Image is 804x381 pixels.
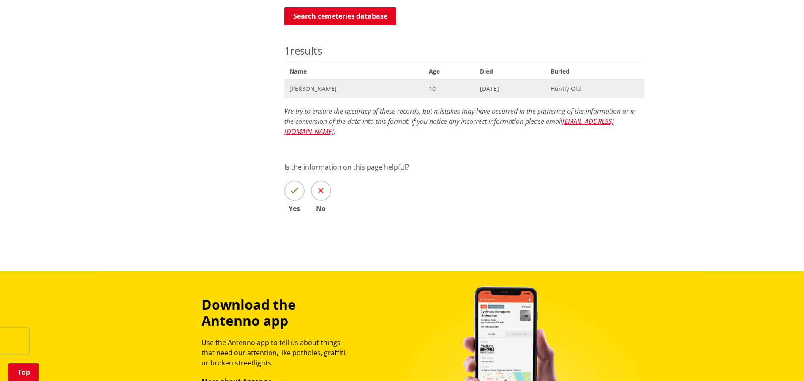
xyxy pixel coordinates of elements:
[765,345,796,376] iframe: Messenger Launcher
[284,117,614,136] a: [EMAIL_ADDRESS][DOMAIN_NAME]
[284,63,424,80] span: Name
[551,85,639,93] span: Huntly Old
[284,107,636,136] em: We try to ensure the accuracy of these records, but mistakes may have occurred in the gathering o...
[480,85,540,93] span: [DATE]
[311,205,331,212] span: No
[475,63,545,80] span: Died
[289,85,419,93] span: [PERSON_NAME]
[284,7,396,25] button: Search cemeteries database
[545,63,644,80] span: Buried
[284,43,644,58] p: results
[284,162,644,172] p: Is the information on this page helpful?
[284,80,644,97] a: [PERSON_NAME] 10 [DATE] Huntly Old
[429,85,470,93] span: 10
[424,63,475,80] span: Age
[284,44,290,58] span: 1
[202,296,354,329] h3: Download the Antenno app
[202,337,354,368] p: Use the Antenno app to tell us about things that need our attention, like potholes, graffiti, or ...
[284,205,305,212] span: Yes
[8,363,39,381] a: Top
